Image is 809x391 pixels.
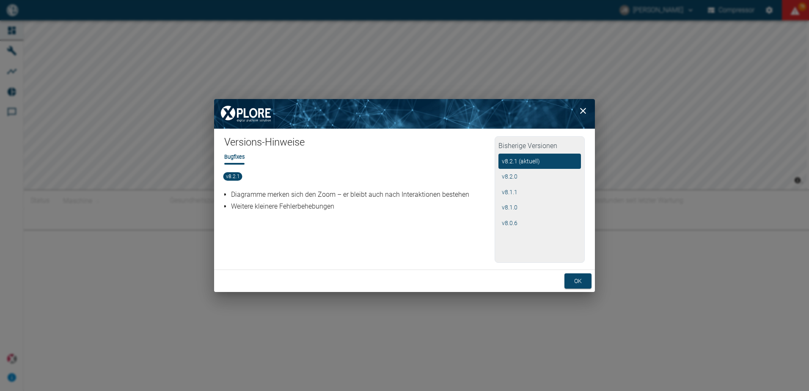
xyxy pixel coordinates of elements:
[498,140,581,154] h2: Bisherige Versionen
[575,102,592,119] button: close
[223,172,242,181] span: v8.2.1
[224,153,245,161] li: Bugfixes
[498,184,581,200] button: v8.1.1
[498,200,581,215] button: v8.1.0
[564,273,592,289] button: ok
[498,169,581,184] button: v8.2.0
[231,190,492,200] p: Diagramme merken sich den Zoom – er bleibt auch nach Interaktionen bestehen
[498,215,581,231] button: v8.0.6
[214,99,278,129] img: XPLORE Logo
[231,201,492,212] p: Weitere kleinere Fehlerbehebungen
[214,99,595,129] img: background image
[498,154,581,169] button: v8.2.1 (aktuell)
[224,136,495,153] h1: Versions-Hinweise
